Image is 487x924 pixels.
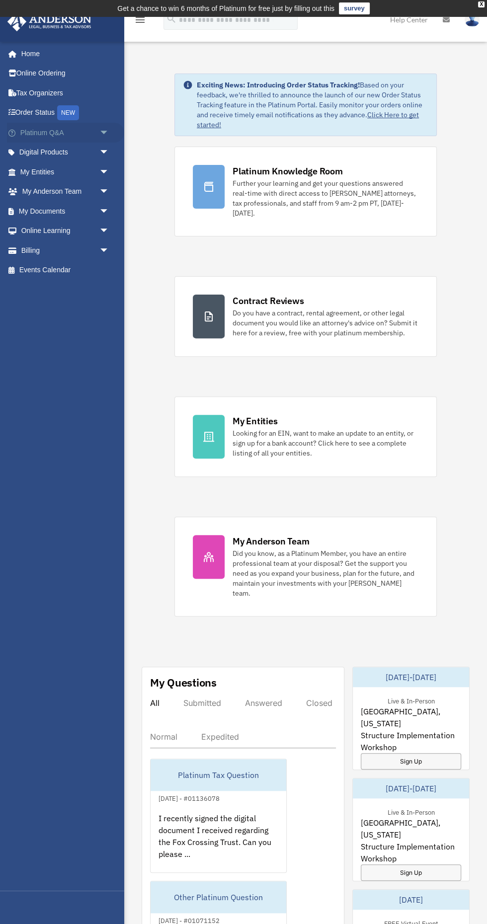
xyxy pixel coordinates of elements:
div: Get a chance to win 6 months of Platinum for free just by filling out this [117,2,334,14]
a: Online Ordering [7,64,124,83]
a: My Entitiesarrow_drop_down [7,162,124,182]
div: My Entities [233,415,277,427]
div: [DATE]-[DATE] [353,667,469,687]
i: menu [134,14,146,26]
div: Live & In-Person [380,695,443,705]
span: arrow_drop_down [99,162,119,182]
div: Platinum Knowledge Room [233,165,343,177]
div: I recently signed the digital document I received regarding the Fox Crossing Trust. Can you pleas... [151,804,286,882]
div: Normal [150,732,177,742]
span: arrow_drop_down [99,143,119,163]
a: Platinum Tax Question[DATE] - #01136078I recently signed the digital document I received regardin... [150,759,287,873]
img: User Pic [465,12,480,27]
div: My Anderson Team [233,535,309,547]
div: [DATE]-[DATE] [353,778,469,798]
div: Further your learning and get your questions answered real-time with direct access to [PERSON_NAM... [233,178,418,218]
a: Sign Up [361,753,461,770]
a: Home [7,44,119,64]
a: Online Learningarrow_drop_down [7,221,124,241]
a: Order StatusNEW [7,103,124,123]
a: Events Calendar [7,260,124,280]
span: arrow_drop_down [99,123,119,143]
a: Sign Up [361,864,461,881]
div: Did you know, as a Platinum Member, you have an entire professional team at your disposal? Get th... [233,548,418,598]
div: Based on your feedback, we're thrilled to announce the launch of our new Order Status Tracking fe... [197,80,428,130]
a: My Anderson Team Did you know, as a Platinum Member, you have an entire professional team at your... [174,517,437,616]
span: arrow_drop_down [99,221,119,241]
span: arrow_drop_down [99,182,119,202]
div: Live & In-Person [380,806,443,817]
div: [DATE] - #01136078 [151,792,228,803]
span: [GEOGRAPHIC_DATA], [US_STATE] [361,817,461,841]
span: Structure Implementation Workshop [361,841,461,864]
div: All [150,698,160,708]
a: Contract Reviews Do you have a contract, rental agreement, or other legal document you would like... [174,276,437,357]
div: Expedited [201,732,239,742]
a: Platinum Knowledge Room Further your learning and get your questions answered real-time with dire... [174,147,437,236]
div: Platinum Tax Question [151,759,286,791]
a: My Documentsarrow_drop_down [7,201,124,221]
div: Closed [306,698,332,708]
a: survey [339,2,370,14]
span: [GEOGRAPHIC_DATA], [US_STATE] [361,705,461,729]
div: My Questions [150,675,217,690]
div: Submitted [183,698,221,708]
img: Anderson Advisors Platinum Portal [4,12,94,31]
a: My Entities Looking for an EIN, want to make an update to an entity, or sign up for a bank accoun... [174,396,437,477]
div: NEW [57,105,79,120]
span: arrow_drop_down [99,240,119,261]
span: Structure Implementation Workshop [361,729,461,753]
div: Do you have a contract, rental agreement, or other legal document you would like an attorney's ad... [233,308,418,338]
a: menu [134,17,146,26]
strong: Exciting News: Introducing Order Status Tracking! [197,80,360,89]
div: Contract Reviews [233,295,304,307]
a: Platinum Q&Aarrow_drop_down [7,123,124,143]
a: Tax Organizers [7,83,124,103]
a: Click Here to get started! [197,110,419,129]
span: arrow_drop_down [99,201,119,222]
a: Digital Productsarrow_drop_down [7,143,124,162]
div: Answered [245,698,282,708]
div: [DATE] [353,890,469,910]
div: Other Platinum Question [151,881,286,913]
div: close [478,1,485,7]
i: search [166,13,177,24]
div: Looking for an EIN, want to make an update to an entity, or sign up for a bank account? Click her... [233,428,418,458]
a: Billingarrow_drop_down [7,240,124,260]
a: My Anderson Teamarrow_drop_down [7,182,124,202]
